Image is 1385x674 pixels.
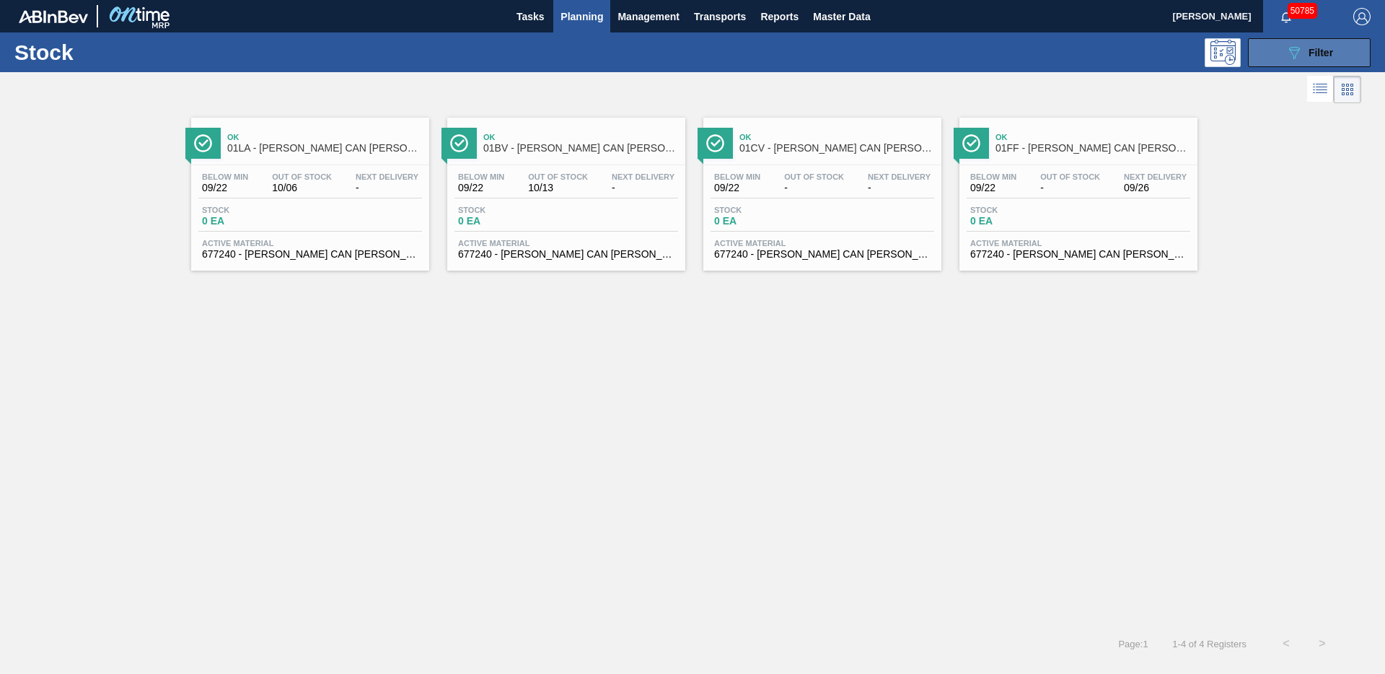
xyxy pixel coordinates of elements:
[356,172,418,181] span: Next Delivery
[458,183,504,193] span: 09/22
[227,143,422,154] span: 01LA - CARR CAN BUD 12OZ HOLIDAY TWNSTK 36/12
[1309,47,1333,58] span: Filter
[714,216,815,227] span: 0 EA
[560,8,603,25] span: Planning
[1170,639,1246,649] span: 1 - 4 of 4 Registers
[1205,38,1241,67] div: Programming: no user selected
[514,8,546,25] span: Tasks
[436,107,692,271] a: ÍconeOk01BV - [PERSON_NAME] CAN [PERSON_NAME] 12OZ HOLIDAY TWNSTK 36/12Below Min09/22Out Of Stock...
[227,133,422,141] span: Ok
[1307,76,1334,103] div: List Vision
[1353,8,1371,25] img: Logout
[739,143,934,154] span: 01CV - CARR CAN BUD 12OZ HOLIDAY TWNSTK 36/12
[970,172,1016,181] span: Below Min
[995,133,1190,141] span: Ok
[612,183,674,193] span: -
[458,239,674,248] span: Active Material
[1288,3,1317,19] span: 50785
[970,239,1187,248] span: Active Material
[1124,172,1187,181] span: Next Delivery
[528,172,588,181] span: Out Of Stock
[202,249,418,260] span: 677240 - CARR CAN BUD 12OZ HOLIDAY TWNSTK 36/12 C
[995,143,1190,154] span: 01FF - CARR CAN BUD 12OZ HOLIDAY TWNSTK 36/12
[692,107,949,271] a: ÍconeOk01CV - [PERSON_NAME] CAN [PERSON_NAME] 12OZ HOLIDAY TWNSTK 36/12Below Min09/22Out Of Stock...
[1040,183,1100,193] span: -
[483,143,678,154] span: 01BV - CARR CAN BUD 12OZ HOLIDAY TWNSTK 36/12
[760,8,799,25] span: Reports
[458,172,504,181] span: Below Min
[14,44,230,61] h1: Stock
[970,216,1071,227] span: 0 EA
[714,172,760,181] span: Below Min
[19,10,88,23] img: TNhmsLtSVTkK8tSr43FrP2fwEKptu5GPRR3wAAAABJRU5ErkJggg==
[970,183,1016,193] span: 09/22
[970,206,1071,214] span: Stock
[714,239,931,248] span: Active Material
[1268,626,1304,662] button: <
[450,134,468,152] img: Ícone
[694,8,746,25] span: Transports
[202,239,418,248] span: Active Material
[612,172,674,181] span: Next Delivery
[813,8,870,25] span: Master Data
[868,183,931,193] span: -
[868,172,931,181] span: Next Delivery
[180,107,436,271] a: ÍconeOk01LA - [PERSON_NAME] CAN [PERSON_NAME] 12OZ HOLIDAY TWNSTK 36/12Below Min09/22Out Of Stock...
[949,107,1205,271] a: ÍconeOk01FF - [PERSON_NAME] CAN [PERSON_NAME] 12OZ HOLIDAY TWNSTK 36/12Below Min09/22Out Of Stock...
[202,172,248,181] span: Below Min
[970,249,1187,260] span: 677240 - CARR CAN BUD 12OZ HOLIDAY TWNSTK 36/12 C
[1304,626,1340,662] button: >
[528,183,588,193] span: 10/13
[1334,76,1361,103] div: Card Vision
[1263,6,1309,27] button: Notifications
[272,172,332,181] span: Out Of Stock
[356,183,418,193] span: -
[202,216,303,227] span: 0 EA
[1040,172,1100,181] span: Out Of Stock
[458,249,674,260] span: 677240 - CARR CAN BUD 12OZ HOLIDAY TWNSTK 36/12 C
[202,183,248,193] span: 09/22
[194,134,212,152] img: Ícone
[1248,38,1371,67] button: Filter
[202,206,303,214] span: Stock
[784,172,844,181] span: Out Of Stock
[272,183,332,193] span: 10/06
[962,134,980,152] img: Ícone
[714,206,815,214] span: Stock
[1124,183,1187,193] span: 09/26
[1118,639,1148,649] span: Page : 1
[458,216,559,227] span: 0 EA
[706,134,724,152] img: Ícone
[714,183,760,193] span: 09/22
[714,249,931,260] span: 677240 - CARR CAN BUD 12OZ HOLIDAY TWNSTK 36/12 C
[784,183,844,193] span: -
[617,8,680,25] span: Management
[739,133,934,141] span: Ok
[458,206,559,214] span: Stock
[483,133,678,141] span: Ok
